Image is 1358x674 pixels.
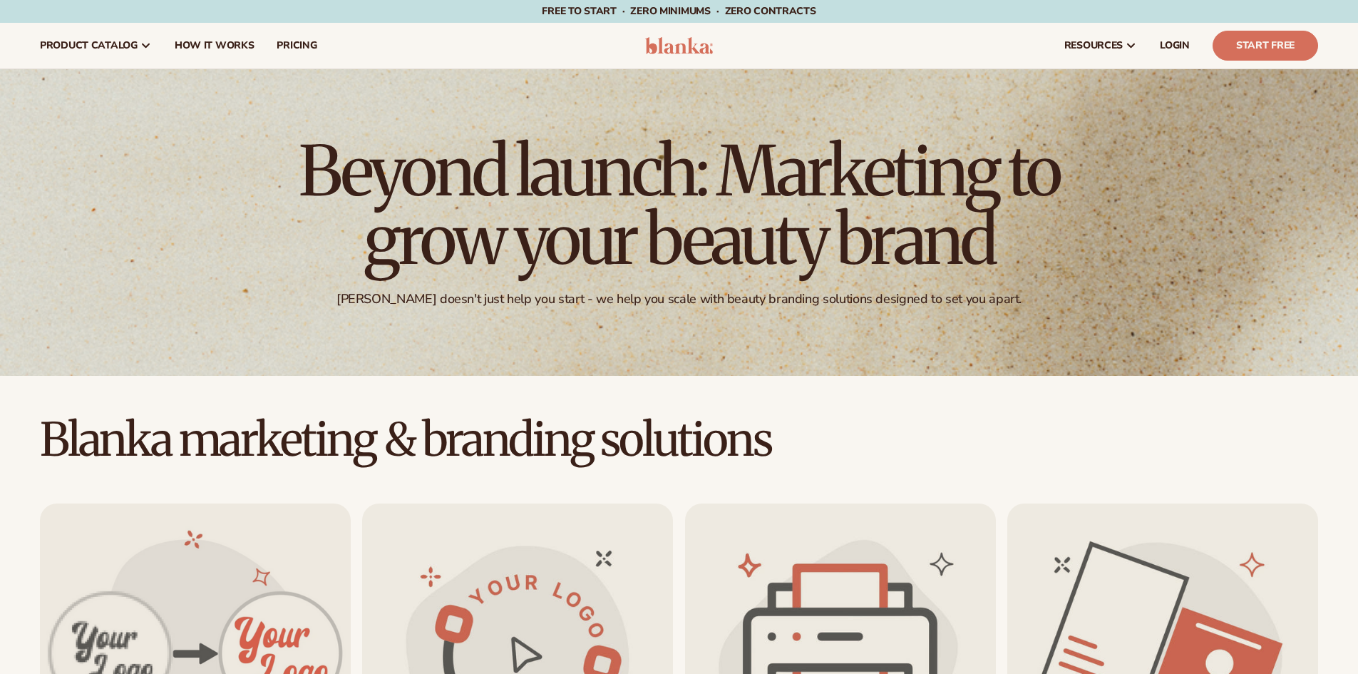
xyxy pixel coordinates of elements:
[542,4,816,18] span: Free to start · ZERO minimums · ZERO contracts
[1148,23,1201,68] a: LOGIN
[175,40,254,51] span: How It Works
[163,23,266,68] a: How It Works
[645,37,713,54] img: logo
[287,137,1071,274] h1: Beyond launch: Marketing to grow your beauty brand
[336,291,1022,307] div: [PERSON_NAME] doesn't just help you start - we help you scale with beauty branding solutions desi...
[1053,23,1148,68] a: resources
[277,40,317,51] span: pricing
[265,23,328,68] a: pricing
[1064,40,1123,51] span: resources
[40,40,138,51] span: product catalog
[1213,31,1318,61] a: Start Free
[1160,40,1190,51] span: LOGIN
[29,23,163,68] a: product catalog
